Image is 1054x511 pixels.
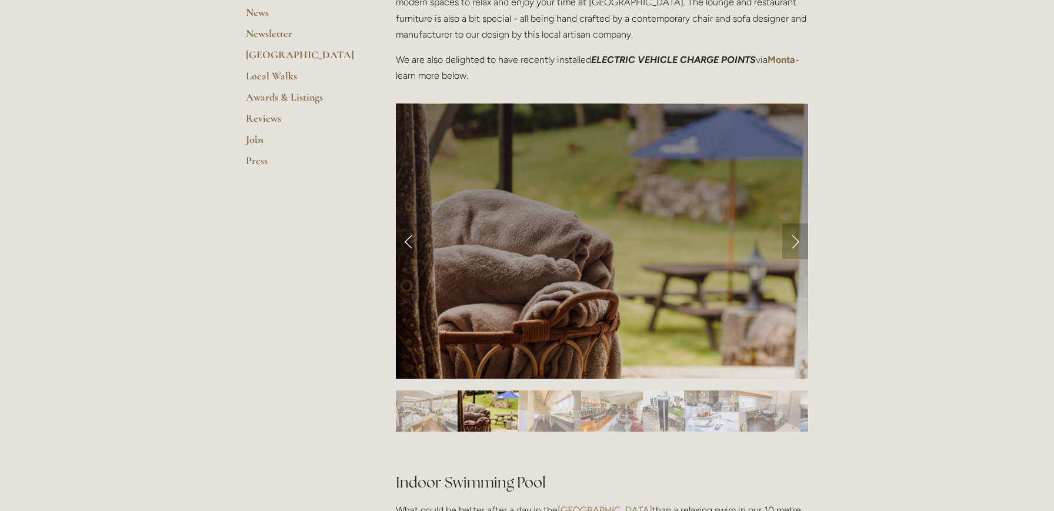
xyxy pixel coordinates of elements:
a: Newsletter [246,27,358,48]
img: Slide 4 [581,390,643,432]
a: Awards & Listings [246,91,358,112]
em: ELECTRIC VEHICLE CHARGE POINTS [591,54,756,65]
img: Slide 6 [684,390,739,432]
a: Local Walks [246,69,358,91]
a: [GEOGRAPHIC_DATA] [246,48,358,69]
img: Slide 5 [643,390,684,432]
a: Next Slide [782,223,808,259]
img: Slide 2 [458,390,519,432]
img: Slide 1 [396,390,458,432]
a: Previous Slide [396,223,422,259]
a: Jobs [246,133,358,154]
a: News [246,6,358,27]
a: Reviews [246,112,358,133]
img: Slide 3 [519,390,581,432]
img: Slide 7 [739,390,800,432]
a: Press [246,154,358,175]
h2: Indoor Swimming Pool [396,452,808,493]
p: We are also delighted to have recently installed via - learn more below. [396,52,808,84]
a: Monta [768,54,795,65]
img: Slide 8 [800,390,855,432]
